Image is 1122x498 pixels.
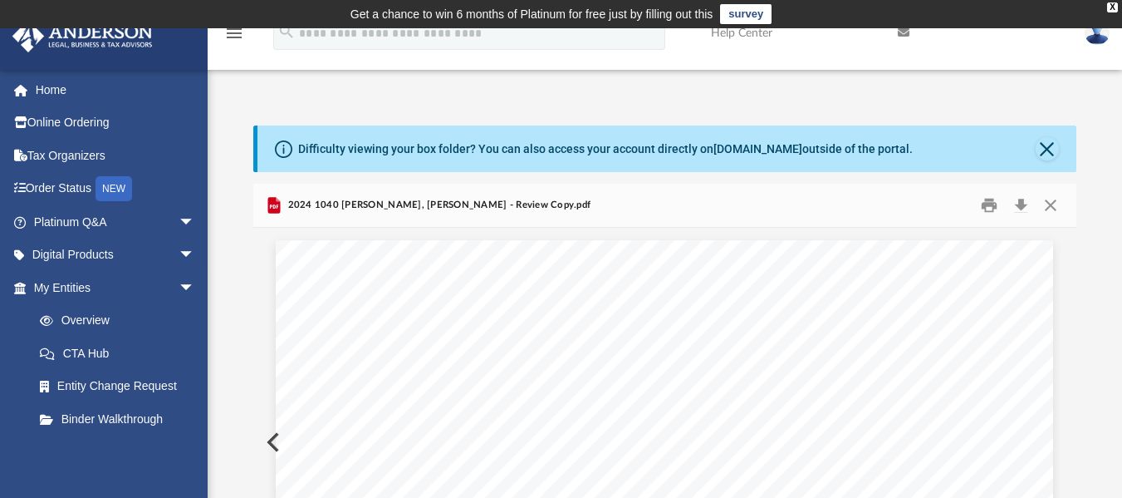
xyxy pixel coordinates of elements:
a: menu [224,32,244,43]
span: arrow_drop_down [179,205,212,239]
span: arrow_drop_down [179,239,212,273]
i: search [277,22,296,41]
span: arrow_drop_down [179,271,212,305]
button: Previous File [253,419,290,466]
a: Digital Productsarrow_drop_down [12,239,220,272]
img: Anderson Advisors Platinum Portal [7,20,158,52]
div: Difficulty viewing your box folder? You can also access your account directly on outside of the p... [298,141,913,158]
a: Home [12,73,220,106]
a: My Entitiesarrow_drop_down [12,271,220,304]
a: Platinum Q&Aarrow_drop_down [12,205,220,239]
a: Tax Organizers [12,139,220,172]
a: CTA Hub [23,337,220,370]
div: Get a chance to win 6 months of Platinum for free just by filling out this [350,4,713,24]
button: Close [1036,137,1059,160]
a: Overview [23,304,220,338]
a: Entity Change Request [23,370,220,403]
button: Print [973,192,1007,218]
button: Download [1006,192,1036,218]
i: menu [224,23,244,43]
div: close [1107,2,1118,12]
img: User Pic [1085,21,1110,45]
span: 2024 1040 [PERSON_NAME], [PERSON_NAME] - Review Copy.pdf [284,198,590,213]
a: Order StatusNEW [12,172,220,206]
a: Binder Walkthrough [23,402,220,436]
a: Online Ordering [12,106,220,140]
div: NEW [96,176,132,201]
a: My Blueprint [23,436,212,469]
a: survey [720,4,772,24]
a: [DOMAIN_NAME] [713,142,802,155]
button: Close [1036,192,1066,218]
